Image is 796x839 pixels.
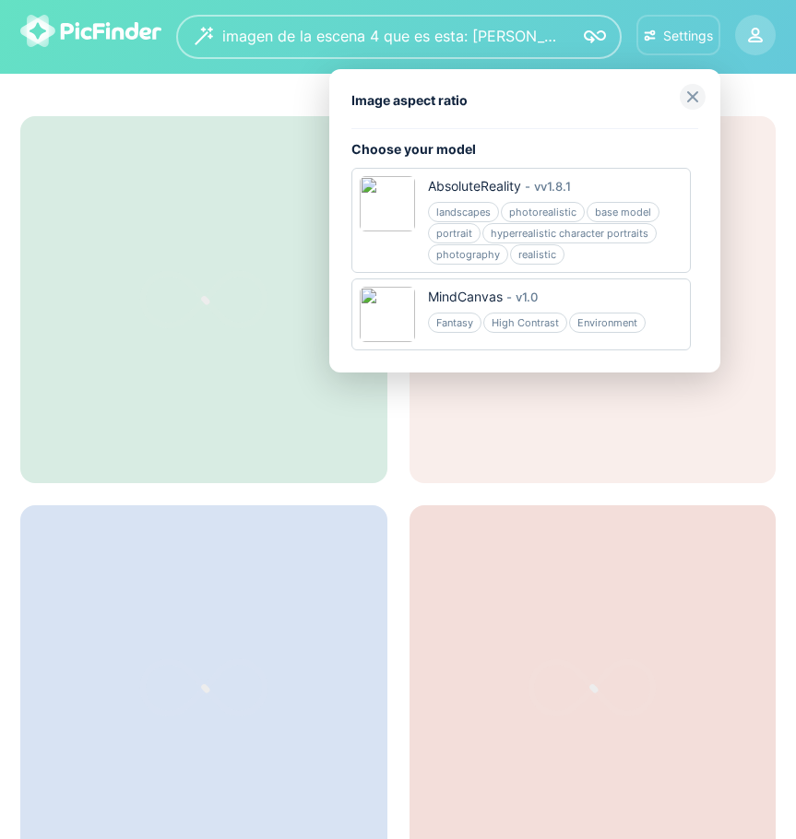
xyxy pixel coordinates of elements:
img: close-grey.svg [680,84,706,110]
div: photorealistic [501,202,585,222]
div: landscapes [428,202,499,222]
div: MindCanvas [428,288,503,306]
div: Fantasy [428,313,481,333]
div: portrait [428,223,481,243]
div: - [521,177,534,195]
div: photography [428,244,508,265]
div: High Contrast [483,313,567,333]
img: 68361c9274fc8-1200x1509.jpg [360,176,415,231]
div: hyperrealistic character portraits [482,223,657,243]
img: 6563a2d355b76-2048x2048.jpg [360,287,415,342]
div: realistic [510,244,564,265]
div: base model [587,202,659,222]
div: v 1.0 [516,288,538,306]
div: Environment [569,313,646,333]
div: AbsoluteReality [428,177,521,195]
div: v v1.8.1 [534,177,571,195]
div: - [503,288,516,306]
div: Image aspect ratio [351,91,698,110]
div: Choose your model [351,140,698,159]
